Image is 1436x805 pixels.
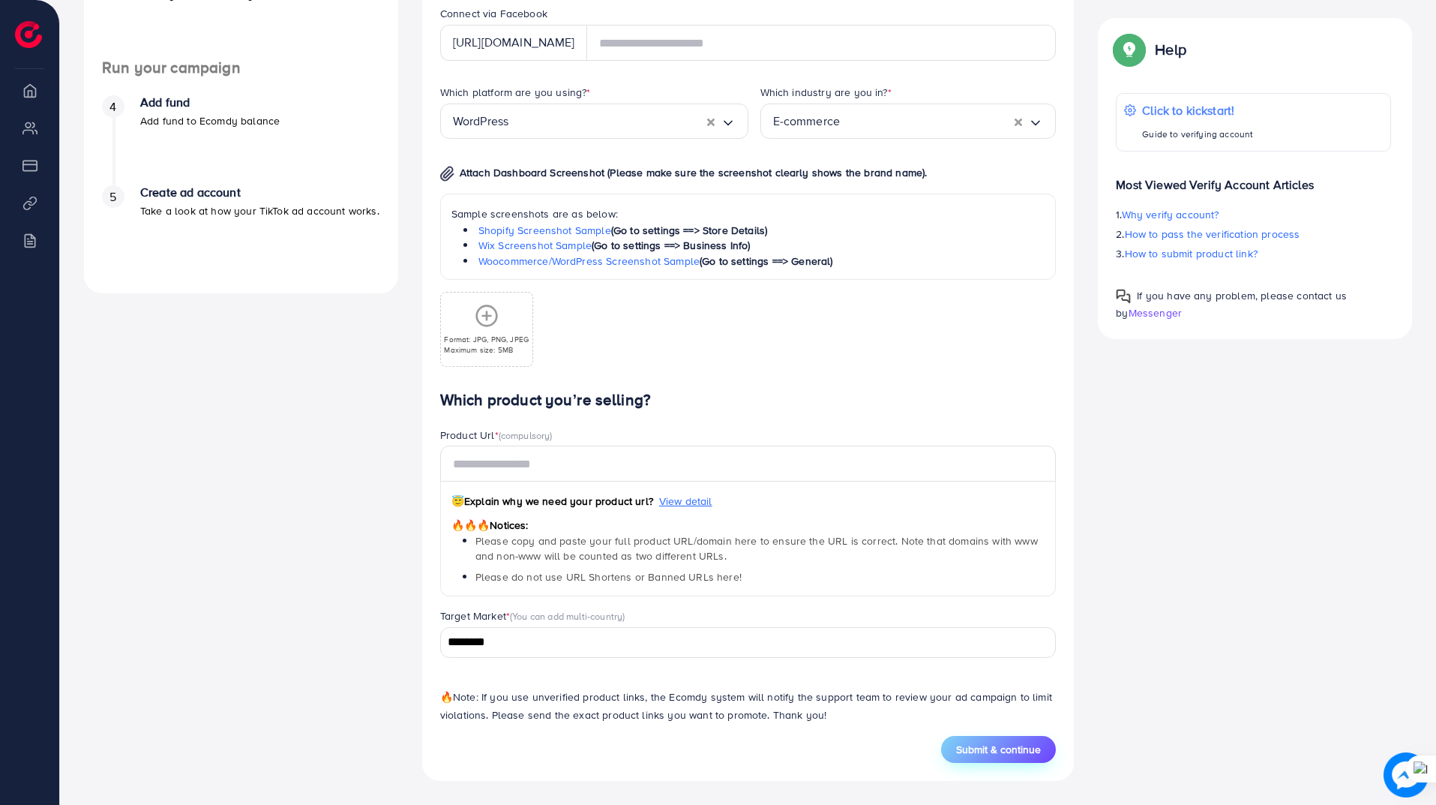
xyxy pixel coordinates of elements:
[1116,225,1391,243] p: 2.
[700,254,832,269] span: (Go to settings ==> General)
[760,85,892,100] label: Which industry are you in?
[440,104,748,139] div: Search for option
[1142,101,1253,119] p: Click to kickstart!
[659,494,712,509] span: View detail
[440,688,1057,724] p: Note: If you use unverified product links, the Ecomdy system will notify the support team to revi...
[453,110,508,133] span: WordPress
[1384,752,1429,797] img: image
[460,165,928,180] span: Attach Dashboard Screenshot (Please make sure the screenshot clearly shows the brand name).
[611,223,767,238] span: (Go to settings ==> Store Details)
[140,202,379,220] p: Take a look at how your TikTok ad account works.
[840,110,1015,133] input: Search for option
[1015,113,1022,130] button: Clear Selected
[84,95,398,185] li: Add fund
[440,689,453,704] span: 🔥
[1142,125,1253,143] p: Guide to verifying account
[440,85,591,100] label: Which platform are you using?
[1129,305,1182,320] span: Messenger
[941,736,1056,763] button: Submit & continue
[444,344,529,355] p: Maximum size: 5MB
[592,238,750,253] span: (Go to settings ==> Business Info)
[1116,206,1391,224] p: 1.
[84,59,398,77] h4: Run your campaign
[440,391,1057,410] h4: Which product you’re selling?
[1116,36,1143,63] img: Popup guide
[499,428,553,442] span: (compulsory)
[440,6,547,21] label: Connect via Facebook
[440,428,553,443] label: Product Url
[773,110,841,133] span: E-commerce
[478,254,700,269] a: Woocommerce/WordPress Screenshot Sample
[707,113,715,130] button: Clear Selected
[1116,289,1131,304] img: Popup guide
[451,494,464,509] span: 😇
[1116,164,1391,194] p: Most Viewed Verify Account Articles
[84,185,398,275] li: Create ad account
[440,166,454,182] img: img
[442,631,1037,654] input: Search for option
[444,334,529,344] p: Format: JPG, PNG, JPEG
[140,95,280,110] h4: Add fund
[1125,227,1300,242] span: How to pass the verification process
[15,21,42,48] img: logo
[475,569,742,584] span: Please do not use URL Shortens or Banned URLs here!
[1116,245,1391,263] p: 3.
[478,238,592,253] a: Wix Screenshot Sample
[451,205,1045,223] p: Sample screenshots are as below:
[1155,41,1186,59] p: Help
[440,608,625,623] label: Target Market
[475,533,1038,563] span: Please copy and paste your full product URL/domain here to ensure the URL is correct. Note that d...
[956,742,1041,757] span: Submit & continue
[451,518,490,533] span: 🔥🔥🔥
[478,223,611,238] a: Shopify Screenshot Sample
[1122,207,1219,222] span: Why verify account?
[510,609,625,623] span: (You can add multi-country)
[109,98,116,116] span: 4
[508,110,706,133] input: Search for option
[140,185,379,200] h4: Create ad account
[440,627,1057,658] div: Search for option
[760,104,1057,139] div: Search for option
[1116,288,1347,320] span: If you have any problem, please contact us by
[451,494,653,509] span: Explain why we need your product url?
[451,518,529,533] span: Notices:
[109,188,116,206] span: 5
[1125,246,1258,261] span: How to submit product link?
[140,112,280,130] p: Add fund to Ecomdy balance
[440,25,587,61] div: [URL][DOMAIN_NAME]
